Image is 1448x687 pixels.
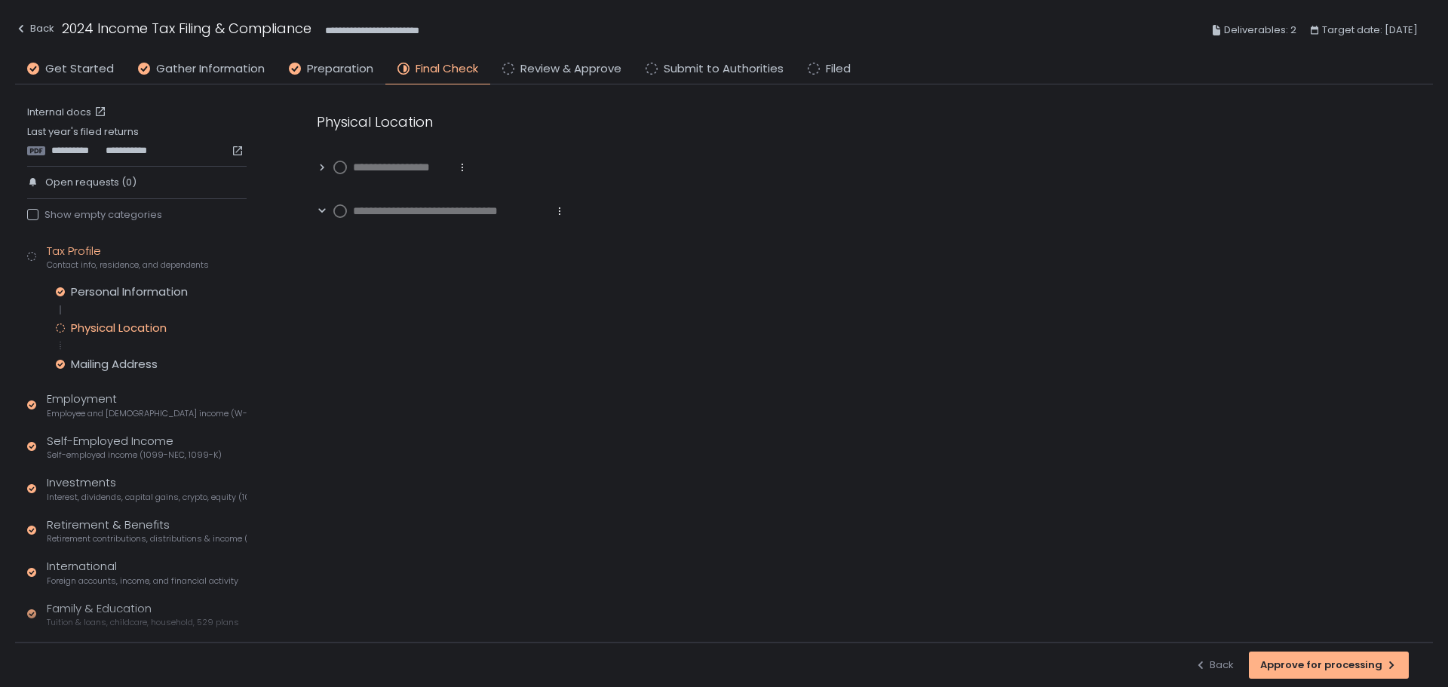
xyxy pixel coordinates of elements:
span: Target date: [DATE] [1322,21,1418,39]
span: Self-employed income (1099-NEC, 1099-K) [47,449,222,461]
button: Back [1195,652,1234,679]
span: Preparation [307,60,373,78]
span: Final Check [416,60,478,78]
span: Contact info, residence, and dependents [47,259,209,271]
div: Employment [47,391,247,419]
span: Get Started [45,60,114,78]
span: Tuition & loans, childcare, household, 529 plans [47,617,239,628]
div: Back [1195,658,1234,672]
div: Self-Employed Income [47,433,222,462]
h1: 2024 Income Tax Filing & Compliance [62,18,311,38]
span: Interest, dividends, capital gains, crypto, equity (1099s, K-1s) [47,492,247,503]
div: Retirement & Benefits [47,517,247,545]
button: Back [15,18,54,43]
div: Back [15,20,54,38]
div: Family & Education [47,600,239,629]
a: Internal docs [27,106,109,119]
span: Foreign accounts, income, and financial activity [47,575,238,587]
span: Retirement contributions, distributions & income (1099-R, 5498) [47,533,247,544]
div: Personal Information [71,284,188,299]
span: Deliverables: 2 [1224,21,1296,39]
div: Last year's filed returns [27,125,247,157]
span: Filed [826,60,851,78]
span: Gather Information [156,60,265,78]
div: International [47,558,238,587]
div: Investments [47,474,247,503]
div: Approve for processing [1260,658,1397,672]
button: Approve for processing [1249,652,1409,679]
span: Submit to Authorities [664,60,784,78]
div: Physical Location [71,320,167,336]
span: Open requests (0) [45,176,137,189]
div: Physical Location [317,112,1041,132]
div: Mailing Address [71,357,158,372]
span: Review & Approve [520,60,621,78]
span: Employee and [DEMOGRAPHIC_DATA] income (W-2s) [47,408,247,419]
div: Tax Profile [47,243,209,271]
